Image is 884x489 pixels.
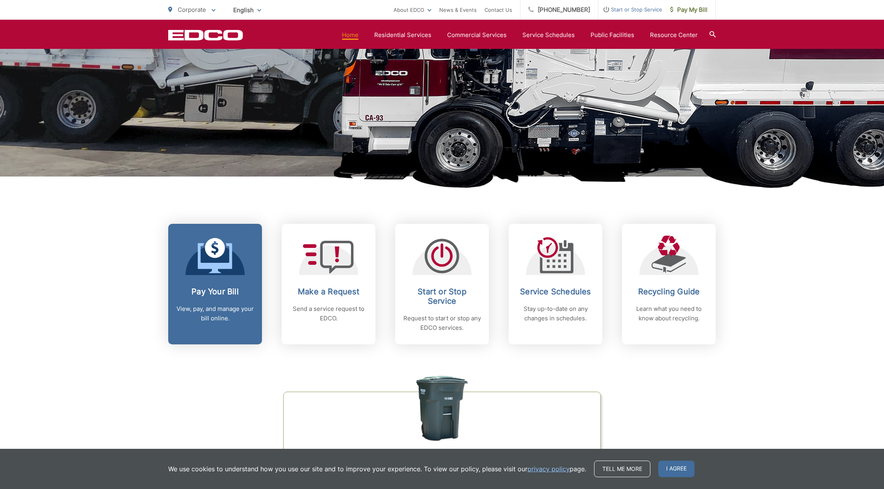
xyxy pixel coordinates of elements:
a: News & Events [439,5,477,15]
h2: Pay Your Bill [176,287,254,296]
p: View, pay, and manage your bill online. [176,304,254,323]
a: Make a Request Send a service request to EDCO. [282,224,375,344]
a: EDCD logo. Return to the homepage. [168,30,243,41]
p: Stay up-to-date on any changes in schedules. [516,304,594,323]
a: Service Schedules [522,30,575,40]
span: English [227,3,267,17]
a: Home [342,30,358,40]
h2: Service Schedules [516,287,594,296]
a: Recycling Guide Learn what you need to know about recycling. [622,224,716,344]
p: We use cookies to understand how you use our site and to improve your experience. To view our pol... [168,464,586,474]
a: Commercial Services [447,30,507,40]
a: Residential Services [374,30,431,40]
p: Request to start or stop any EDCO services. [403,314,481,333]
p: Learn what you need to know about recycling. [630,304,708,323]
a: Resource Center [650,30,698,40]
h2: Recycling Guide [630,287,708,296]
span: Pay My Bill [670,5,708,15]
a: About EDCO [394,5,431,15]
a: Tell me more [594,461,650,477]
a: Contact Us [485,5,512,15]
a: Pay Your Bill View, pay, and manage your bill online. [168,224,262,344]
span: I agree [658,461,695,477]
a: Public Facilities [591,30,634,40]
a: privacy policy [527,464,570,474]
h2: Make a Request [290,287,368,296]
p: Send a service request to EDCO. [290,304,368,323]
h2: Start or Stop Service [403,287,481,306]
a: Service Schedules Stay up-to-date on any changes in schedules. [509,224,602,344]
span: Corporate [178,6,206,13]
